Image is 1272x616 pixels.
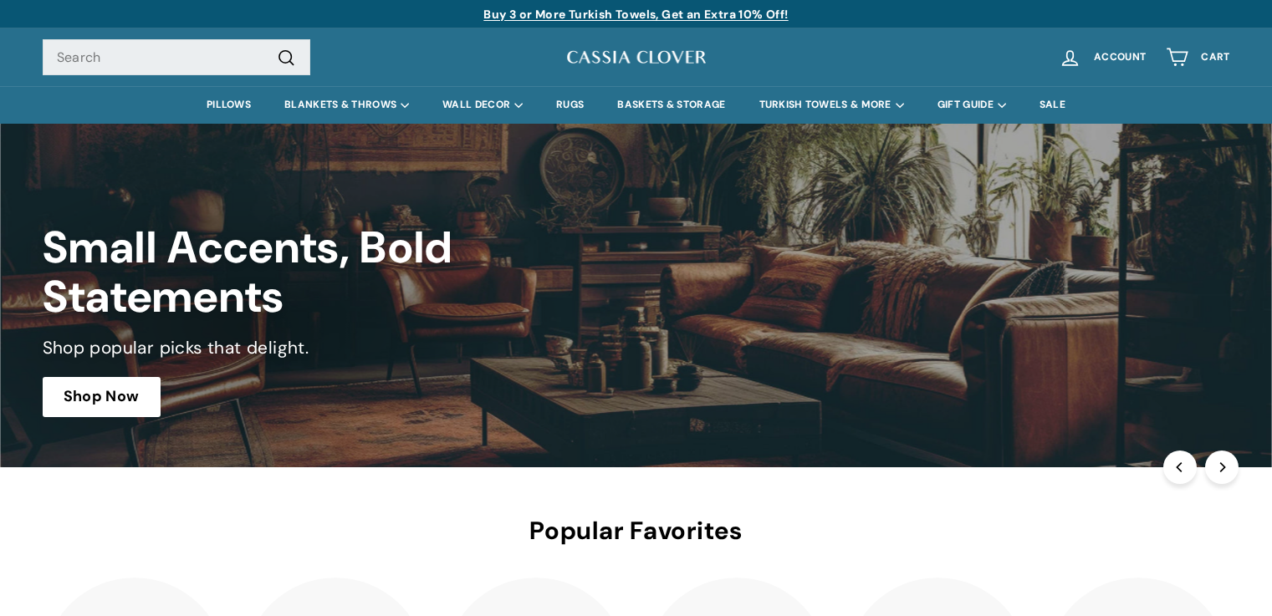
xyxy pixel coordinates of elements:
summary: GIFT GUIDE [921,86,1023,124]
span: Cart [1201,52,1229,63]
a: Cart [1156,33,1239,82]
summary: WALL DECOR [426,86,539,124]
summary: BLANKETS & THROWS [268,86,426,124]
h2: Popular Favorites [43,517,1230,545]
button: Previous [1163,451,1197,484]
a: BASKETS & STORAGE [600,86,742,124]
a: PILLOWS [190,86,268,124]
a: Account [1049,33,1156,82]
a: Buy 3 or More Turkish Towels, Get an Extra 10% Off! [483,7,788,22]
a: RUGS [539,86,600,124]
input: Search [43,39,310,76]
button: Next [1205,451,1239,484]
a: SALE [1023,86,1082,124]
summary: TURKISH TOWELS & MORE [743,86,921,124]
span: Account [1094,52,1146,63]
div: Primary [9,86,1264,124]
